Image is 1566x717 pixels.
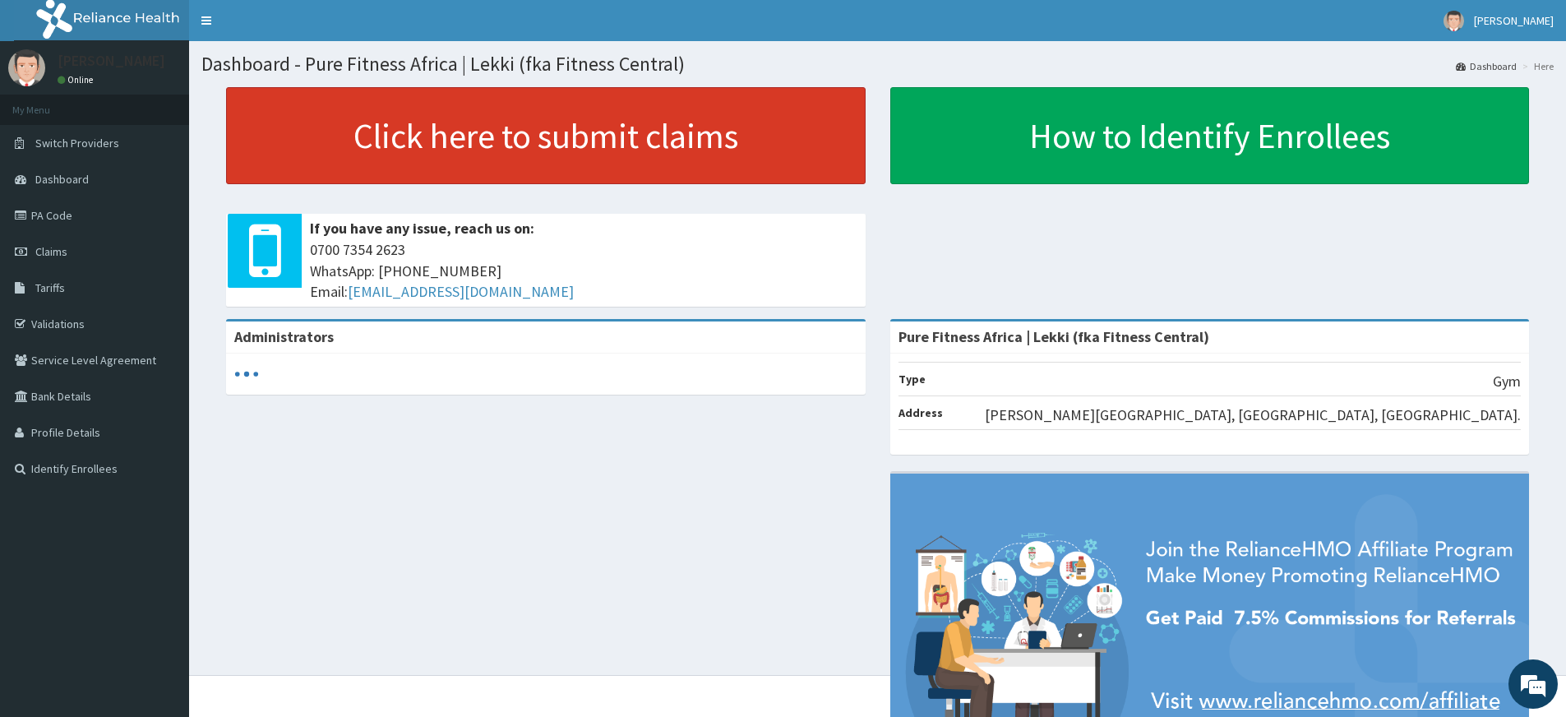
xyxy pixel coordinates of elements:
[234,362,259,386] svg: audio-loading
[310,239,857,303] span: 0700 7354 2623 WhatsApp: [PHONE_NUMBER] Email:
[226,87,866,184] a: Click here to submit claims
[35,244,67,259] span: Claims
[35,136,119,150] span: Switch Providers
[58,74,97,86] a: Online
[35,172,89,187] span: Dashboard
[201,53,1554,75] h1: Dashboard - Pure Fitness Africa | Lekki (fka Fitness Central)
[898,372,926,386] b: Type
[1474,13,1554,28] span: [PERSON_NAME]
[234,327,334,346] b: Administrators
[985,405,1521,426] p: [PERSON_NAME][GEOGRAPHIC_DATA], [GEOGRAPHIC_DATA], [GEOGRAPHIC_DATA].
[898,405,943,420] b: Address
[1518,59,1554,73] li: Here
[348,282,574,301] a: [EMAIL_ADDRESS][DOMAIN_NAME]
[1493,371,1521,392] p: Gym
[1444,11,1464,31] img: User Image
[58,53,165,68] p: [PERSON_NAME]
[8,49,45,86] img: User Image
[310,219,534,238] b: If you have any issue, reach us on:
[35,280,65,295] span: Tariffs
[890,87,1530,184] a: How to Identify Enrollees
[898,327,1209,346] strong: Pure Fitness Africa | Lekki (fka Fitness Central)
[1456,59,1517,73] a: Dashboard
